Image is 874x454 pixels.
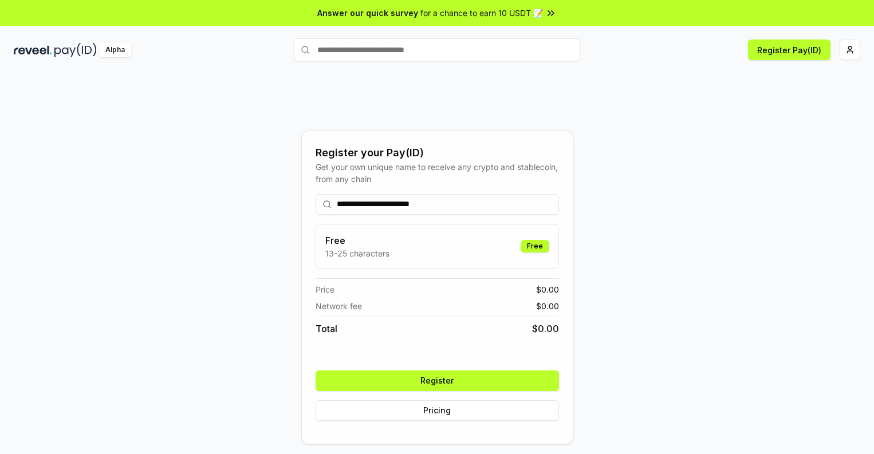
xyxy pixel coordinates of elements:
[316,283,334,295] span: Price
[532,322,559,335] span: $ 0.00
[325,234,389,247] h3: Free
[748,40,830,60] button: Register Pay(ID)
[54,43,97,57] img: pay_id
[316,322,337,335] span: Total
[316,400,559,421] button: Pricing
[316,161,559,185] div: Get your own unique name to receive any crypto and stablecoin, from any chain
[316,300,362,312] span: Network fee
[99,43,131,57] div: Alpha
[316,370,559,391] button: Register
[317,7,418,19] span: Answer our quick survey
[536,300,559,312] span: $ 0.00
[536,283,559,295] span: $ 0.00
[521,240,549,252] div: Free
[420,7,543,19] span: for a chance to earn 10 USDT 📝
[316,145,559,161] div: Register your Pay(ID)
[325,247,389,259] p: 13-25 characters
[14,43,52,57] img: reveel_dark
